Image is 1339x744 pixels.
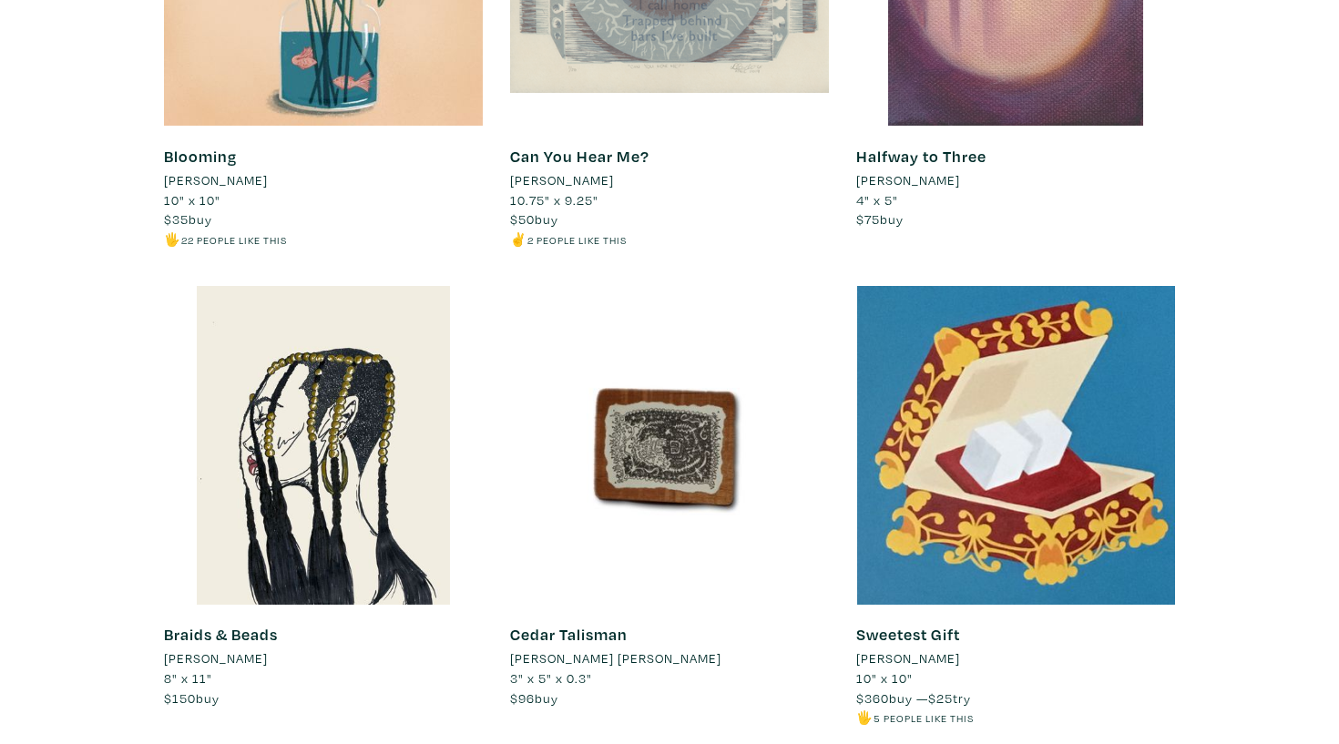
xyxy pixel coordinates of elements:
a: [PERSON_NAME] [164,170,483,190]
li: ✌️ [510,229,829,250]
span: buy [856,210,904,228]
span: $35 [164,210,189,228]
span: $96 [510,689,535,707]
span: $150 [164,689,196,707]
li: [PERSON_NAME] [164,648,268,668]
a: Cedar Talisman [510,624,628,645]
span: 10" x 10" [856,669,913,687]
li: [PERSON_NAME] [856,170,960,190]
small: 22 people like this [181,233,287,247]
a: Blooming [164,146,237,167]
a: [PERSON_NAME] [164,648,483,668]
a: Braids & Beads [164,624,278,645]
li: 🖐️ [856,708,1175,728]
span: $50 [510,210,535,228]
a: [PERSON_NAME] [PERSON_NAME] [510,648,829,668]
small: 5 people like this [874,711,974,725]
span: 8" x 11" [164,669,212,687]
span: buy [164,689,220,707]
li: [PERSON_NAME] [164,170,268,190]
span: 3" x 5" x 0.3" [510,669,592,687]
li: 🖐️ [164,229,483,250]
a: [PERSON_NAME] [856,648,1175,668]
span: buy [510,689,558,707]
a: Halfway to Three [856,146,986,167]
span: $360 [856,689,889,707]
li: [PERSON_NAME] [856,648,960,668]
a: Sweetest Gift [856,624,960,645]
span: buy [164,210,212,228]
a: [PERSON_NAME] [510,170,829,190]
span: buy [510,210,558,228]
li: [PERSON_NAME] [PERSON_NAME] [510,648,721,668]
span: buy — try [856,689,971,707]
span: 4" x 5" [856,191,898,209]
span: 10.75" x 9.25" [510,191,598,209]
li: [PERSON_NAME] [510,170,614,190]
span: 10" x 10" [164,191,220,209]
small: 2 people like this [527,233,627,247]
span: $25 [928,689,953,707]
span: $75 [856,210,880,228]
a: Can You Hear Me? [510,146,649,167]
a: [PERSON_NAME] [856,170,1175,190]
